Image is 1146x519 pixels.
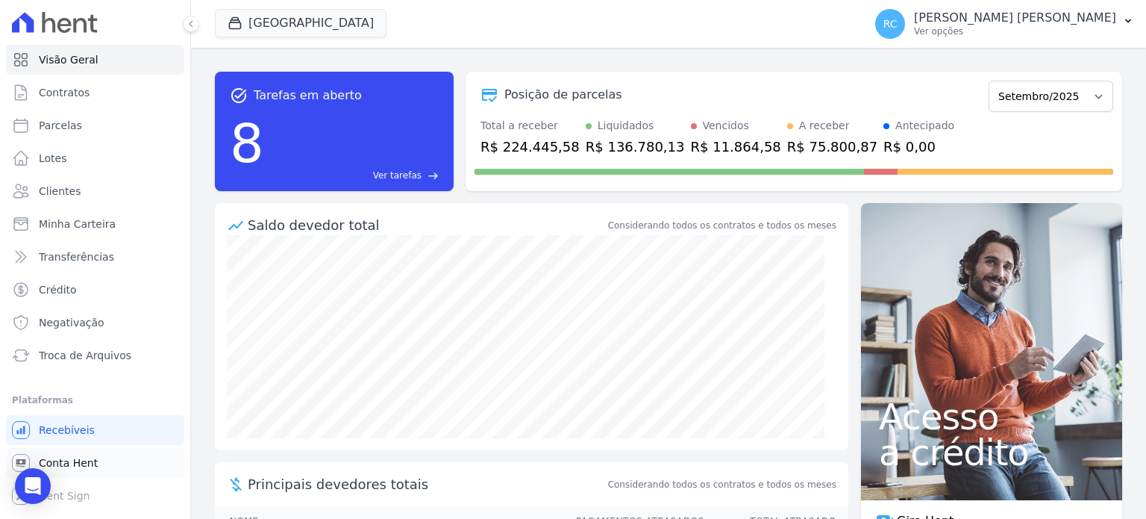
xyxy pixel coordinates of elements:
span: a crédito [879,435,1104,470]
div: Antecipado [895,118,954,134]
span: Crédito [39,282,77,297]
a: Negativação [6,308,184,338]
div: A receber [799,118,850,134]
a: Contratos [6,78,184,108]
span: Tarefas em aberto [254,87,362,105]
div: Total a receber [480,118,580,134]
p: Ver opções [914,25,1116,37]
div: R$ 136.780,13 [586,137,685,157]
button: [GEOGRAPHIC_DATA] [215,9,386,37]
a: Ver tarefas east [270,169,439,182]
div: R$ 0,00 [883,137,954,157]
a: Clientes [6,176,184,206]
div: Plataformas [12,391,178,409]
span: Acesso [879,399,1104,435]
div: Saldo devedor total [248,215,605,235]
span: Ver tarefas [373,169,422,182]
a: Crédito [6,275,184,305]
div: R$ 11.864,58 [691,137,781,157]
div: R$ 75.800,87 [787,137,877,157]
div: R$ 224.445,58 [480,137,580,157]
span: Transferências [39,249,114,264]
span: Principais devedores totais [248,474,605,494]
span: Troca de Arquivos [39,348,131,363]
p: [PERSON_NAME] [PERSON_NAME] [914,10,1116,25]
span: Lotes [39,151,67,166]
a: Recebíveis [6,415,184,445]
span: Considerando todos os contratos e todos os meses [608,478,836,491]
button: RC [PERSON_NAME] [PERSON_NAME] Ver opções [863,3,1146,45]
span: east [428,170,439,181]
span: Clientes [39,184,81,199]
span: Visão Geral [39,52,98,67]
span: Contratos [39,85,90,100]
a: Minha Carteira [6,209,184,239]
a: Lotes [6,143,184,173]
a: Transferências [6,242,184,272]
div: Vencidos [703,118,749,134]
span: Minha Carteira [39,217,116,231]
div: Open Intercom Messenger [15,468,51,504]
div: 8 [230,105,264,182]
span: Negativação [39,315,104,330]
span: Recebíveis [39,423,95,438]
a: Troca de Arquivos [6,341,184,370]
span: Conta Hent [39,456,98,470]
div: Liquidados [598,118,654,134]
span: Parcelas [39,118,82,133]
a: Parcelas [6,111,184,140]
span: RC [883,19,898,29]
div: Posição de parcelas [504,86,622,104]
a: Conta Hent [6,448,184,478]
span: task_alt [230,87,248,105]
div: Considerando todos os contratos e todos os meses [608,219,836,232]
a: Visão Geral [6,45,184,75]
